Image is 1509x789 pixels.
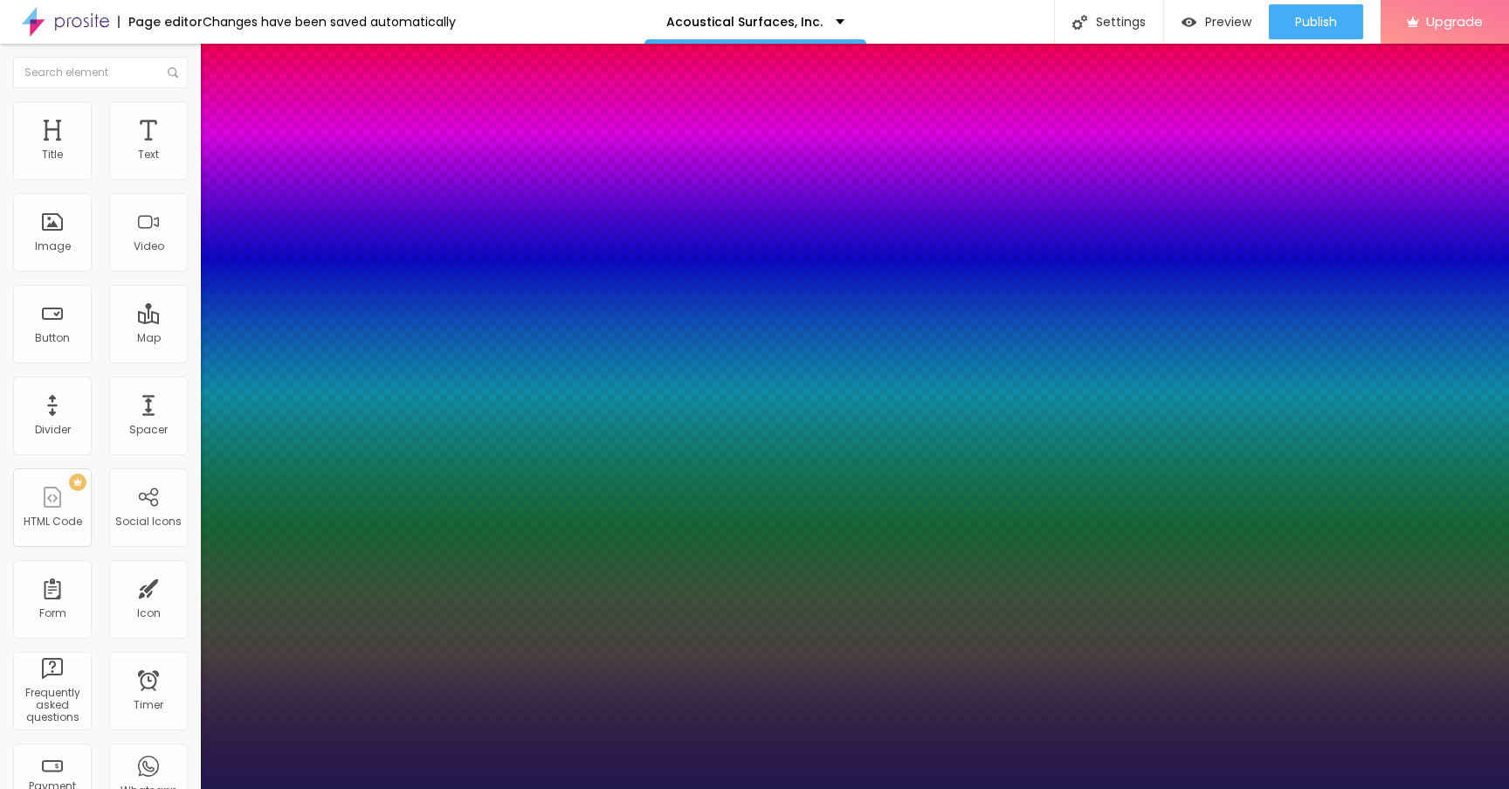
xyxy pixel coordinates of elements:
[134,699,163,711] div: Timer
[24,516,82,528] div: HTML Code
[1164,4,1269,39] button: Preview
[13,57,188,88] input: Search element
[203,16,456,28] div: Changes have been saved automatically
[35,332,70,344] div: Button
[666,16,823,28] p: Acoustical Surfaces, Inc.
[137,607,161,619] div: Icon
[1295,15,1337,29] span: Publish
[39,607,66,619] div: Form
[35,240,71,253] div: Image
[138,149,159,161] div: Text
[134,240,164,253] div: Video
[129,424,168,436] div: Spacer
[1205,15,1251,29] span: Preview
[1269,4,1363,39] button: Publish
[1182,15,1196,30] img: view-1.svg
[17,687,86,724] div: Frequently asked questions
[118,16,203,28] div: Page editor
[168,67,178,78] img: Icone
[35,424,71,436] div: Divider
[42,149,63,161] div: Title
[1426,14,1483,29] span: Upgrade
[115,516,182,528] div: Social Icons
[1072,15,1087,30] img: Icone
[137,332,161,344] div: Map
